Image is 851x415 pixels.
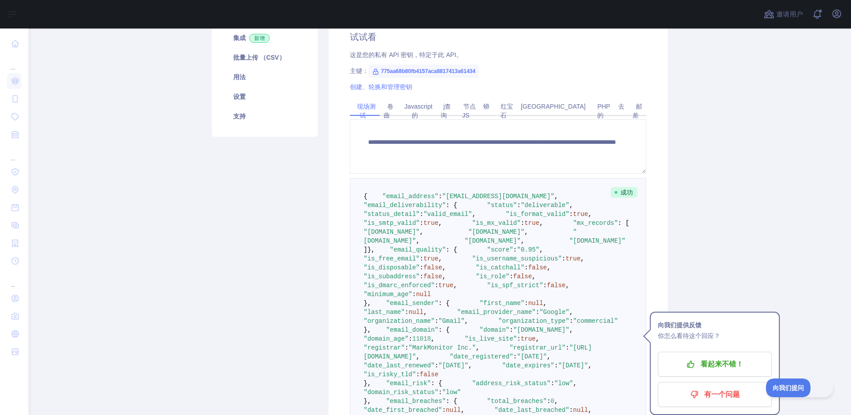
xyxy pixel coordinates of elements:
span: "date_expires" [502,362,555,369]
span: }, [367,246,375,253]
span: "domain" [479,326,509,334]
a: 用法 [223,67,307,87]
span: , [524,228,528,236]
span: }, [364,300,371,307]
span: false [420,371,438,378]
span: false [528,264,547,271]
span: "email_provider_name" [457,309,535,316]
h1: 向我们提供反馈 [658,320,772,330]
span: , [472,211,476,218]
span: , [543,300,547,307]
iframe: Toggle Customer Support [766,378,833,397]
span: , [442,273,446,280]
span: "[DOMAIN_NAME]" [513,326,569,334]
span: , [536,335,539,342]
span: : [517,335,521,342]
span: "first_name" [479,300,524,307]
span: "status_detail" [364,211,420,218]
span: "Google" [539,309,569,316]
button: 邀请用户 [762,7,805,21]
span: "[DOMAIN_NAME]" [465,237,521,244]
span: : [566,344,569,351]
span: "[DOMAIN_NAME]" [364,228,420,236]
span: : [412,291,416,298]
span: , [569,202,573,209]
span: 775aa68b80fb4157aca8817413a61434 [369,65,479,78]
a: 现场测试 [353,99,376,122]
span: "is_spf_strict" [487,282,543,289]
font: 这是您的私有 API 密钥，特定于此 API。 [350,51,462,58]
span: ] [364,246,367,253]
a: 集成新增 [223,28,307,48]
span: : [405,309,408,316]
span: "is_dmarc_enforced" [364,282,435,289]
span: "organization_type" [498,317,569,325]
div: 主键： [350,66,646,75]
a: 红宝石 [497,99,513,122]
span: "date_first_breached" [364,407,442,414]
a: j查询 [440,99,451,122]
a: 去 [615,99,628,114]
span: "is_catchall" [476,264,524,271]
span: : { [438,326,450,334]
span: "date_last_renewed" [364,362,435,369]
span: "is_smtp_valid" [364,220,420,227]
div: ... [7,144,21,162]
span: , [423,309,427,316]
span: , [555,193,558,200]
span: : { [438,300,450,307]
a: 节点JS [460,99,476,122]
span: : [524,300,528,307]
p: 你怎么看待这个回应？ [658,330,772,341]
span: "address_risk_status" [472,380,551,387]
span: "0.95" [517,246,539,253]
span: , [468,362,472,369]
span: , [532,273,535,280]
span: : [551,380,554,387]
span: "commercial" [573,317,618,325]
span: , [431,335,434,342]
span: , [547,264,551,271]
span: : { [446,246,457,253]
span: false [513,273,532,280]
span: "[DOMAIN_NAME]" [569,237,625,244]
span: "is_subaddress" [364,273,420,280]
span: "score" [487,246,513,253]
span: : [555,362,558,369]
span: "total_breaches" [487,398,547,405]
span: : [409,335,412,342]
span: , [442,264,446,271]
span: : [420,264,423,271]
span: : { [431,380,442,387]
span: "deliverable" [521,202,569,209]
span: 新增 [249,34,270,43]
span: { [364,193,367,200]
span: "email_address" [382,193,438,200]
span: "email_domain" [386,326,438,334]
span: : [420,220,423,227]
span: : [547,398,551,405]
span: "status" [487,202,517,209]
span: , [569,309,573,316]
span: , [555,398,558,405]
span: : [521,220,524,227]
span: : [435,362,438,369]
span: "date_registered" [450,353,513,360]
span: , [461,407,464,414]
span: "Gmail" [438,317,465,325]
span: "is_risky_tld" [364,371,416,378]
span: 0 [551,398,554,405]
span: "[EMAIL_ADDRESS][DOMAIN_NAME]" [442,193,554,200]
span: "is_username_suspicious" [472,255,562,262]
span: : [420,255,423,262]
span: "[DATE]" [517,353,547,360]
span: "minimum_age" [364,291,412,298]
a: PHP 的 [594,99,610,122]
span: , [438,220,442,227]
span: : [510,273,513,280]
span: "email_risk" [386,380,431,387]
a: 批量上传 （CSV） [223,48,307,67]
span: }, [364,326,371,334]
span: "registrar" [364,344,405,351]
span: true [524,220,539,227]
